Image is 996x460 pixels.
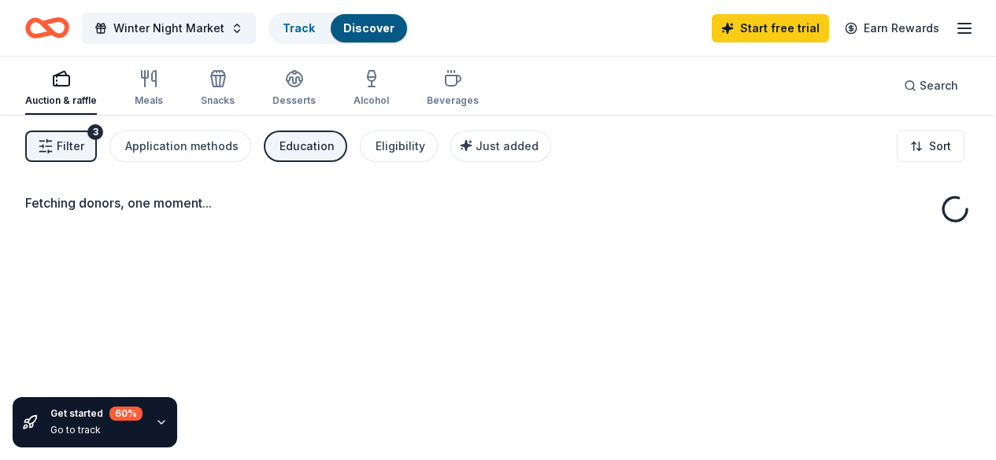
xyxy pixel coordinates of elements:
[135,94,163,107] div: Meals
[272,94,316,107] div: Desserts
[354,63,389,115] button: Alcohol
[87,124,103,140] div: 3
[50,407,143,421] div: Get started
[57,137,84,156] span: Filter
[476,139,539,153] span: Just added
[25,9,69,46] a: Home
[135,63,163,115] button: Meals
[920,76,958,95] span: Search
[82,13,256,44] button: Winter Night Market
[109,131,251,162] button: Application methods
[280,137,335,156] div: Education
[201,94,235,107] div: Snacks
[897,131,965,162] button: Sort
[891,70,971,101] button: Search
[201,63,235,115] button: Snacks
[354,94,389,107] div: Alcohol
[343,21,394,35] a: Discover
[25,63,97,115] button: Auction & raffle
[283,21,315,35] a: Track
[712,14,829,42] a: Start free trial
[113,19,224,38] span: Winter Night Market
[272,63,316,115] button: Desserts
[427,94,479,107] div: Beverages
[268,13,409,44] button: TrackDiscover
[835,14,949,42] a: Earn Rewards
[264,131,347,162] button: Education
[450,131,551,162] button: Just added
[25,193,971,212] div: Fetching donors, one moment...
[50,424,143,436] div: Go to track
[929,137,951,156] span: Sort
[25,131,97,162] button: Filter3
[109,407,143,421] div: 60 %
[376,137,425,156] div: Eligibility
[25,94,97,107] div: Auction & raffle
[125,137,239,156] div: Application methods
[427,63,479,115] button: Beverages
[360,131,438,162] button: Eligibility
